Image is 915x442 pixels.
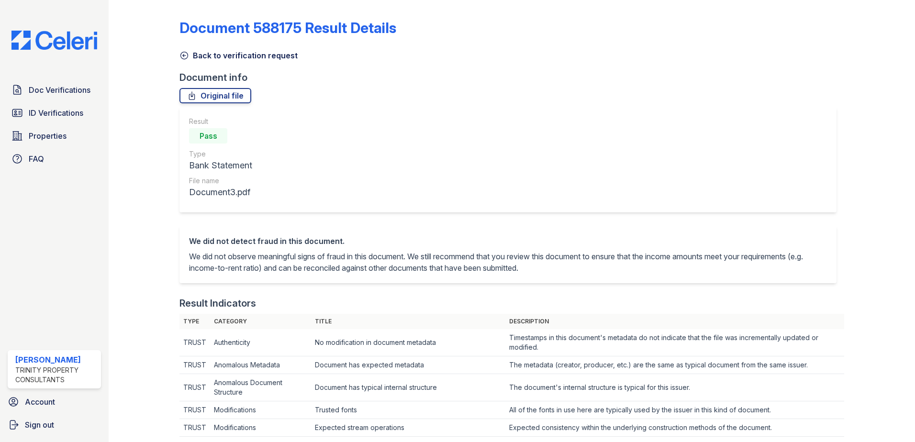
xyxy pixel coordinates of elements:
div: Document3.pdf [189,186,252,199]
div: Result [189,117,252,126]
td: TRUST [179,401,210,419]
td: No modification in document metadata [311,329,505,356]
a: Doc Verifications [8,80,101,99]
a: Back to verification request [179,50,298,61]
td: Anomalous Metadata [210,356,311,374]
td: Modifications [210,401,311,419]
th: Type [179,314,210,329]
th: Category [210,314,311,329]
a: Document 588175 Result Details [179,19,396,36]
td: Expected stream operations [311,419,505,437]
div: [PERSON_NAME] [15,354,97,365]
th: Title [311,314,505,329]
a: Account [4,392,105,411]
div: We did not detect fraud in this document. [189,235,827,247]
span: FAQ [29,153,44,165]
span: Doc Verifications [29,84,90,96]
td: Document has expected metadata [311,356,505,374]
img: CE_Logo_Blue-a8612792a0a2168367f1c8372b55b34899dd931a85d93a1a3d3e32e68fde9ad4.png [4,31,105,50]
div: Type [189,149,252,159]
td: TRUST [179,374,210,401]
div: Trinity Property Consultants [15,365,97,385]
td: TRUST [179,329,210,356]
div: Bank Statement [189,159,252,172]
a: Sign out [4,415,105,434]
td: TRUST [179,356,210,374]
div: File name [189,176,252,186]
td: Modifications [210,419,311,437]
td: Expected consistency within the underlying construction methods of the document. [505,419,845,437]
span: Account [25,396,55,408]
td: Trusted fonts [311,401,505,419]
td: The metadata (creator, producer, etc.) are the same as typical document from the same issuer. [505,356,845,374]
span: Properties [29,130,67,142]
td: All of the fonts in use here are typically used by the issuer in this kind of document. [505,401,845,419]
td: Timestamps in this document's metadata do not indicate that the file was incrementally updated or... [505,329,845,356]
td: Document has typical internal structure [311,374,505,401]
td: Anomalous Document Structure [210,374,311,401]
div: Pass [189,128,227,144]
td: TRUST [179,419,210,437]
a: ID Verifications [8,103,101,122]
a: Original file [179,88,251,103]
div: Result Indicators [179,297,256,310]
a: Properties [8,126,101,145]
td: The document's internal structure is typical for this issuer. [505,374,845,401]
span: Sign out [25,419,54,431]
a: FAQ [8,149,101,168]
p: We did not observe meaningful signs of fraud in this document. We still recommend that you review... [189,251,827,274]
div: Document info [179,71,844,84]
span: ID Verifications [29,107,83,119]
th: Description [505,314,845,329]
td: Authenticity [210,329,311,356]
